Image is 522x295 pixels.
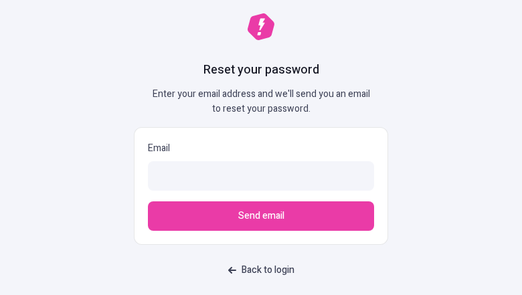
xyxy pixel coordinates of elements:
input: Email [148,161,374,191]
span: Send email [238,209,284,223]
button: Send email [148,201,374,231]
p: Email [148,141,374,156]
p: Enter your email address and we'll send you an email to reset your password. [147,87,375,116]
a: Back to login [220,258,302,282]
h1: Reset your password [203,62,319,79]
